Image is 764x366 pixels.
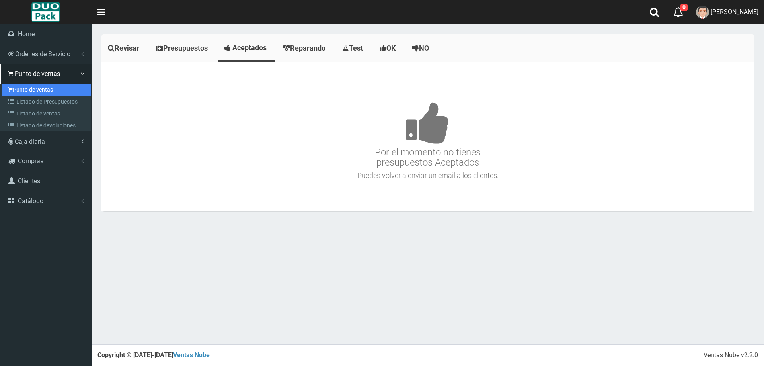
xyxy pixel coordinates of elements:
span: Reparando [290,44,325,52]
a: Revisar [101,36,148,61]
a: Presupuestos [150,36,216,61]
span: OK [386,44,396,52]
a: Punto de ventas [2,84,91,96]
img: Logo grande [31,2,60,22]
a: OK [373,36,404,61]
span: Aceptados [232,43,267,52]
span: Punto de ventas [15,70,60,78]
span: Home [18,30,35,38]
span: Ordenes de Servicio [15,50,70,58]
span: NO [419,44,429,52]
span: Test [349,44,363,52]
div: Ventas Nube v2.2.0 [704,351,758,360]
h3: Por el momento no tienes presupuestos Aceptados [103,78,752,168]
span: Presupuestos [163,44,208,52]
span: 0 [680,4,688,11]
a: Test [336,36,371,61]
a: Aceptados [218,36,275,60]
span: Compras [18,157,43,165]
a: Reparando [277,36,334,61]
img: User Image [696,6,709,19]
span: Caja diaria [15,138,45,145]
a: Ventas Nube [173,351,210,359]
strong: Copyright © [DATE]-[DATE] [97,351,210,359]
span: [PERSON_NAME] [711,8,758,16]
span: Revisar [115,44,139,52]
a: NO [406,36,437,61]
a: Listado de ventas [2,108,91,119]
a: Listado de devoluciones [2,119,91,131]
a: Listado de Presupuestos [2,96,91,108]
span: Catálogo [18,197,43,205]
h4: Puedes volver a enviar un email a los clientes. [103,172,752,180]
span: Clientes [18,177,40,185]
